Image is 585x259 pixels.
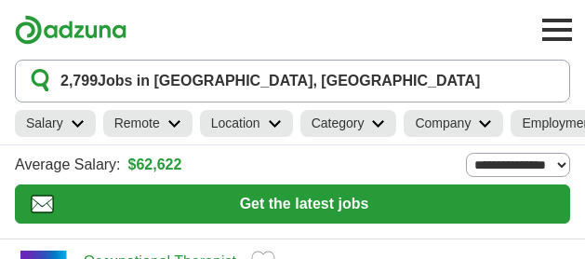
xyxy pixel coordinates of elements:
[15,15,126,45] img: Adzuna logo
[54,193,554,215] span: Get the latest jobs
[60,70,98,92] span: 2,799
[415,114,471,133] h2: Company
[200,110,293,137] a: Location
[103,110,193,137] a: Remote
[26,114,63,133] h2: Salary
[128,154,182,176] a: $62,622
[404,110,503,137] a: Company
[15,153,570,177] div: Average Salary:
[114,114,160,133] h2: Remote
[537,9,578,50] button: Toggle main navigation menu
[300,110,397,137] a: Category
[15,110,96,137] a: Salary
[15,60,570,102] button: 2,799Jobs in [GEOGRAPHIC_DATA], [GEOGRAPHIC_DATA]
[312,114,365,133] h2: Category
[211,114,260,133] h2: Location
[60,70,480,92] h1: Jobs in [GEOGRAPHIC_DATA], [GEOGRAPHIC_DATA]
[15,184,570,224] button: Get the latest jobs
